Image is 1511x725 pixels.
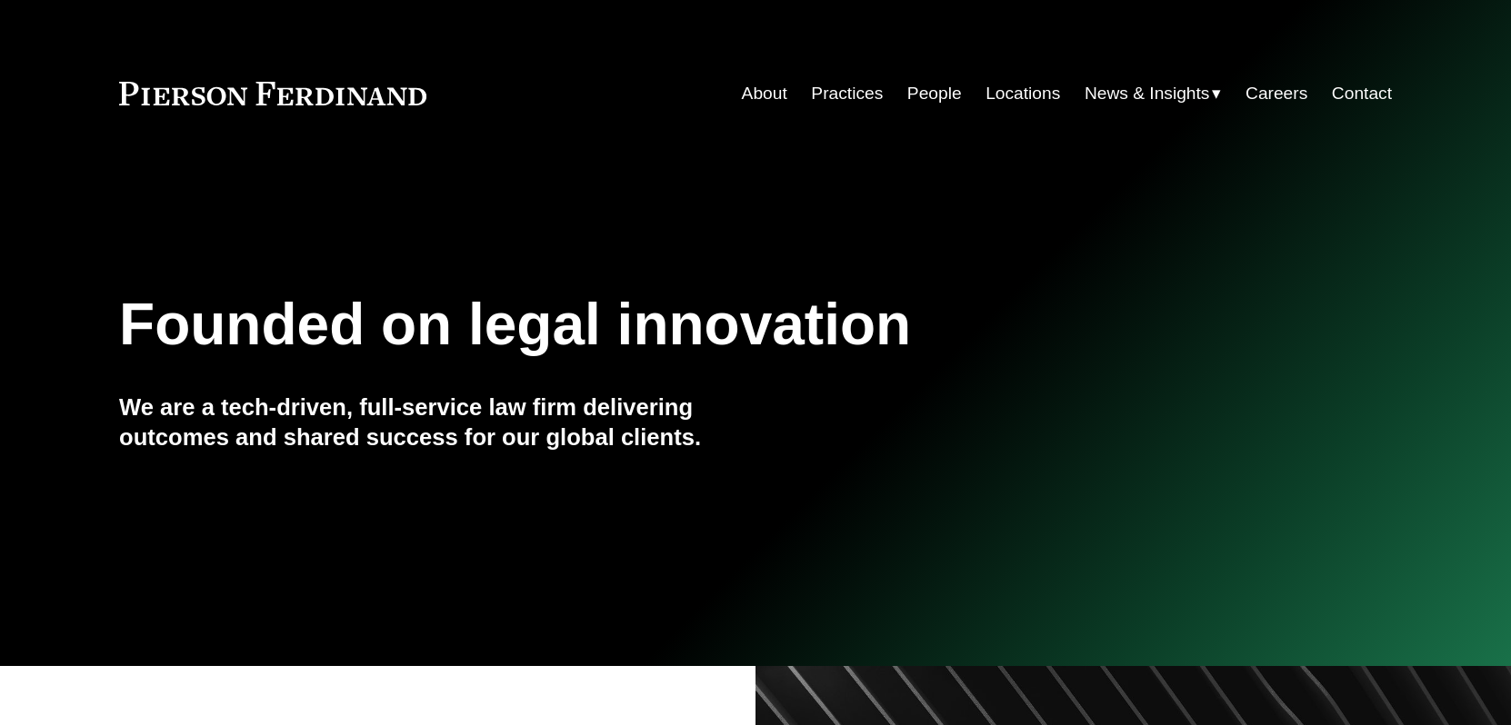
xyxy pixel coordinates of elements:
a: folder dropdown [1085,76,1222,111]
a: Practices [811,76,883,111]
a: People [907,76,962,111]
span: News & Insights [1085,78,1210,110]
a: Careers [1246,76,1307,111]
h4: We are a tech-driven, full-service law firm delivering outcomes and shared success for our global... [119,392,755,452]
h1: Founded on legal innovation [119,292,1180,358]
a: About [742,76,787,111]
a: Contact [1332,76,1392,111]
a: Locations [986,76,1060,111]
